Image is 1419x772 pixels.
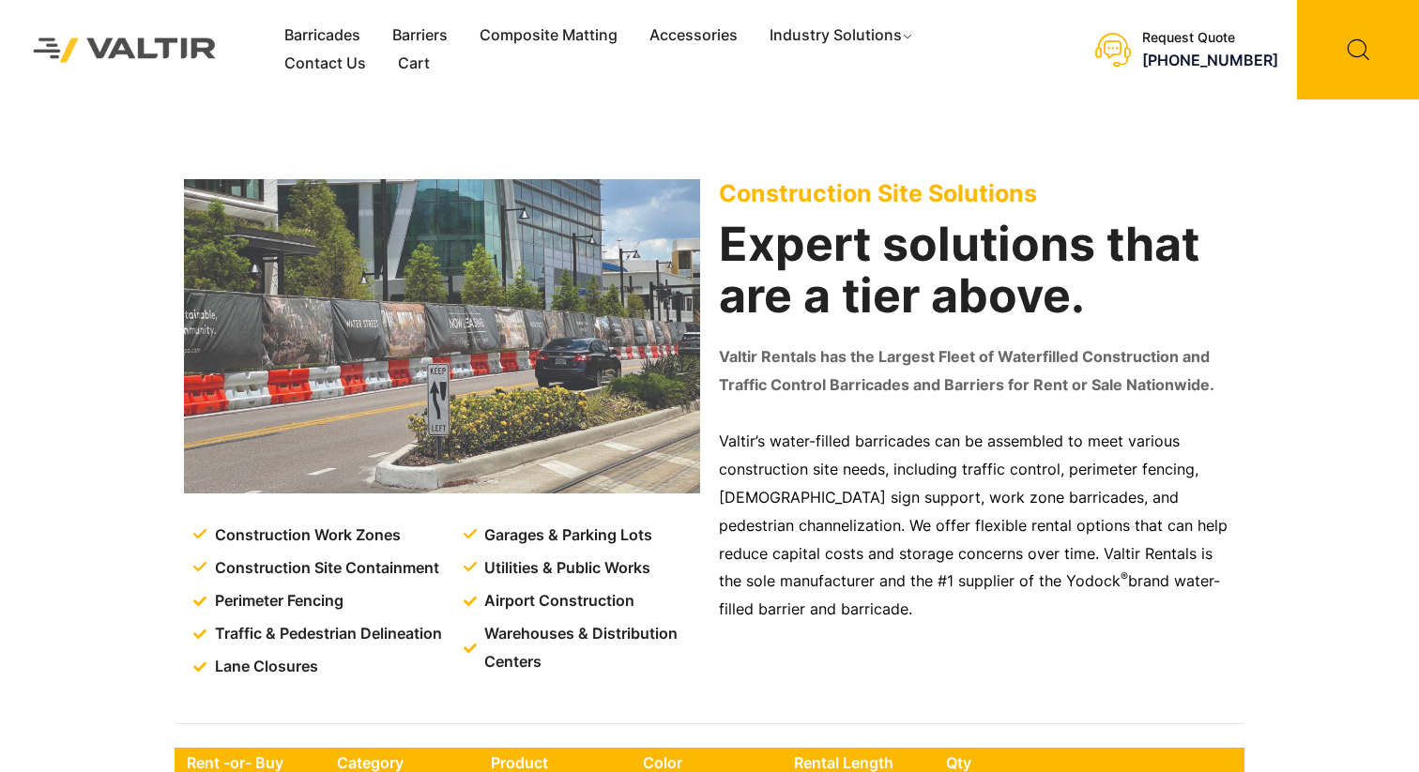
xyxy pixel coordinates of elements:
a: Industry Solutions [754,22,931,50]
span: Traffic & Pedestrian Delineation [210,620,442,648]
a: Cart [382,50,446,78]
a: Contact Us [268,50,382,78]
p: Construction Site Solutions [719,179,1235,207]
p: Valtir’s water-filled barricades can be assembled to meet various construction site needs, includ... [719,428,1235,624]
span: Utilities & Public Works [480,554,650,583]
a: Barriers [376,22,464,50]
a: Accessories [633,22,754,50]
div: Request Quote [1142,30,1278,46]
span: Lane Closures [210,653,318,681]
span: Warehouses & Distribution Centers [480,620,704,676]
span: Airport Construction [480,587,634,615]
p: Valtir Rentals has the Largest Fleet of Waterfilled Construction and Traffic Control Barricades a... [719,343,1235,400]
span: Construction Work Zones [210,522,401,550]
a: Composite Matting [464,22,633,50]
span: Perimeter Fencing [210,587,343,615]
a: [PHONE_NUMBER] [1142,51,1278,69]
a: Barricades [268,22,376,50]
span: Garages & Parking Lots [480,522,652,550]
span: Construction Site Containment [210,554,439,583]
h2: Expert solutions that are a tier above. [719,219,1235,322]
img: Valtir Rentals [14,19,236,82]
sup: ® [1121,569,1128,583]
